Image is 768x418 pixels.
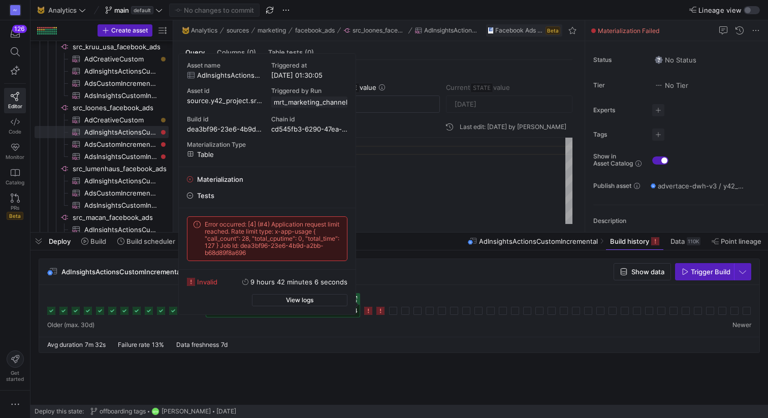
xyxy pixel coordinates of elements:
[412,24,480,37] button: AdInsightsActionsCustomIncremental
[84,139,157,150] span: AdsCustomIncremental​​​​​​​​​
[35,211,169,223] a: src_macan_facebook_ads​​​​​​​​
[35,187,169,199] a: AdsCustomIncremental​​​​​​​​​
[35,102,169,114] div: Press SPACE to select this row.
[181,191,193,201] div: 6
[293,24,337,37] button: facebook_ads
[35,408,84,415] span: Deploy this state:
[185,49,205,56] span: Query
[35,4,88,17] button: 🐱Analytics
[6,370,24,382] span: Get started
[35,65,169,77] div: Press SPACE to select this row.
[176,341,219,348] span: Data freshness
[181,155,193,164] div: 2
[181,83,204,93] span: STATE
[208,296,269,303] span: Last successful build
[37,7,44,14] span: 🐱
[73,102,167,114] span: src_loones_facebook_ads​​​​​​​​
[35,138,169,150] a: AdsCustomIncremental​​​​​​​​​
[631,268,664,276] span: Show data
[305,49,314,56] span: (0)
[262,210,265,218] span: ,
[314,83,376,91] span: Default value
[230,146,269,154] span: AdAccountId
[254,201,258,209] span: ,
[240,174,244,182] span: ,
[47,321,94,329] span: Older (max. 30d)
[84,78,157,89] span: AdsCustomIncremental​​​​​​​​​
[593,153,633,167] span: Show in Asset Catalog
[546,26,560,35] span: Beta
[227,27,249,34] span: sources
[218,307,237,314] span: ready
[196,237,214,245] span: Alerts
[666,233,705,250] button: Data110K
[721,237,761,245] span: Point lineage
[353,27,406,34] span: src_loones_facebook_ads
[84,187,157,199] span: AdsCustomIncremental​​​​​​​​​
[6,179,24,185] span: Catalog
[732,321,751,329] span: Newer
[4,2,26,19] a: AV
[217,49,256,56] span: Columns
[35,53,169,65] a: AdCreativeCustom​​​​​​​​​
[593,182,631,189] span: Publish asset
[251,192,254,200] span: ,
[675,263,734,280] button: Trigger Build
[12,25,27,33] div: 126
[35,126,169,138] a: AdInsightsActionsCustomIncremental​​​​​​​​​
[247,49,256,56] span: (0)
[216,408,236,415] span: [DATE]
[182,233,219,250] button: Alerts
[614,263,671,280] button: Show data
[35,41,169,53] a: src_kruu_usa_facebook_ads​​​​​​​​
[295,27,335,34] span: facebook_ads
[181,219,193,228] div: 9
[162,408,211,415] span: [PERSON_NAME]
[35,102,169,114] a: src_loones_facebook_ads​​​​​​​​
[460,123,566,131] div: Last edit: [DATE] by [PERSON_NAME]
[205,146,226,154] span: SELECT
[593,131,644,138] span: Tags
[255,24,289,37] button: marketing
[337,83,360,93] span: STATE
[655,56,696,64] span: No Status
[219,155,265,164] span: AdAccountName
[605,233,664,250] button: Build history
[707,233,766,250] button: Point lineage
[652,79,691,92] button: No tierNo Tier
[670,237,685,245] span: Data
[648,179,750,192] button: advertace-dwh-v3 / y42_Analytics_main / source__src_loones_facebook_ads__AdInsightsActionsCustomI...
[103,4,165,17] button: maindefault
[655,81,663,89] img: No tier
[652,53,699,67] button: No statusNo Status
[244,183,247,191] span: ,
[7,212,23,220] span: Beta
[479,237,598,245] span: AdInsightsActionsCustomIncremental
[73,41,167,53] span: src_kruu_usa_facebook_ads​​​​​​​​
[84,66,157,77] span: AdInsightsActionsCustomIncremental​​​​​​​​​
[49,237,71,245] span: Deploy
[84,151,157,163] span: AdsInsightsCustomIncremental​​​​​​​​​
[446,83,510,91] span: Current value
[4,24,26,43] button: 126
[219,210,262,218] span: CampaignName
[35,150,169,163] a: AdsInsightsCustomIncremental​​​​​​​​​
[73,163,167,175] span: src_lumenhaus_facebook_ads​​​​​​​​
[35,163,169,175] a: src_lumenhaus_facebook_ads​​​​​​​​
[219,165,233,173] span: AdId
[84,53,157,65] span: AdCreativeCustom​​​​​​​​​
[698,6,742,14] span: Lineage view
[655,81,688,89] span: No Tier
[35,223,169,236] div: Press SPACE to select this row.
[658,182,747,190] span: advertace-dwh-v3 / y42_Analytics_main / source__src_loones_facebook_ads__AdInsightsActionsCustomI...
[290,307,314,314] span: 971 rows
[35,199,169,211] a: AdsInsightsCustomIncremental​​​​​​​​​
[195,69,315,77] span: Enable query for incremental ingestion
[4,164,26,189] a: Catalog
[495,27,544,34] span: Facebook Ads (CData)
[593,82,644,89] span: Tier
[35,114,169,126] div: Press SPACE to select this row.
[221,341,228,348] span: 7d
[4,139,26,164] a: Monitor
[84,126,157,138] span: AdInsightsActionsCustomIncremental​​​​​​​​​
